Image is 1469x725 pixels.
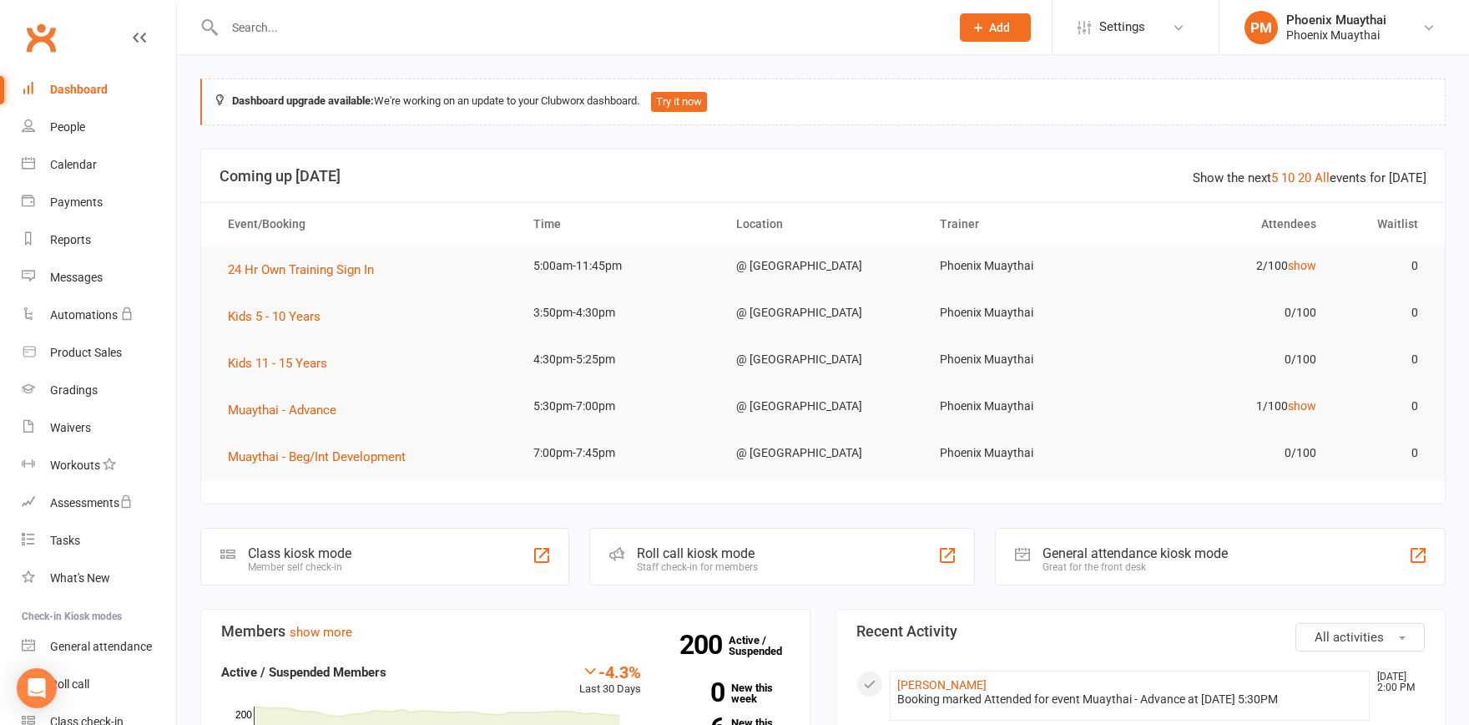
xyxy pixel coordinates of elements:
div: Roll call [50,677,89,691]
td: 5:00am-11:45pm [518,246,722,286]
div: What's New [50,571,110,585]
div: Waivers [50,421,91,434]
td: Phoenix Muaythai [925,246,1128,286]
div: Class kiosk mode [248,545,351,561]
div: Booking marked Attended for event Muaythai - Advance at [DATE] 5:30PM [897,692,1362,707]
a: Payments [22,184,176,221]
div: General attendance kiosk mode [1042,545,1228,561]
div: -4.3% [579,662,641,681]
td: Phoenix Muaythai [925,340,1128,379]
div: Show the next events for [DATE] [1193,168,1426,188]
a: Clubworx [20,17,62,58]
a: What's New [22,560,176,597]
div: Payments [50,195,103,209]
a: 5 [1271,170,1278,185]
div: Roll call kiosk mode [637,545,758,561]
th: Location [721,203,925,246]
a: Calendar [22,146,176,184]
td: Phoenix Muaythai [925,293,1128,332]
strong: Active / Suspended Members [221,665,386,680]
a: 200Active / Suspended [729,622,802,669]
div: Product Sales [50,346,122,359]
a: People [22,109,176,146]
a: 0New this week [666,682,790,704]
div: Open Intercom Messenger [17,668,57,708]
span: Kids 5 - 10 Years [228,309,321,324]
button: Try it now [651,92,707,112]
div: Assessments [50,496,133,510]
td: Phoenix Muaythai [925,433,1128,473]
td: 0 [1331,387,1433,426]
button: Add [960,13,1031,42]
span: Muaythai - Beg/Int Development [228,449,406,464]
a: Dashboard [22,71,176,109]
span: Add [989,21,1010,34]
a: show [1288,399,1316,413]
a: show [1288,259,1316,272]
td: @ [GEOGRAPHIC_DATA] [721,433,925,473]
td: @ [GEOGRAPHIC_DATA] [721,246,925,286]
strong: Dashboard upgrade available: [232,94,374,107]
div: Last 30 Days [579,662,641,698]
a: Waivers [22,409,176,447]
span: Kids 11 - 15 Years [228,356,327,371]
div: General attendance [50,640,152,653]
div: Dashboard [50,83,108,96]
h3: Coming up [DATE] [220,168,1426,185]
div: Reports [50,233,91,246]
a: Gradings [22,372,176,409]
a: Workouts [22,447,176,484]
td: 0/100 [1128,293,1331,332]
td: 3:50pm-4:30pm [518,293,722,332]
button: 24 Hr Own Training Sign In [228,260,386,280]
a: 10 [1281,170,1295,185]
input: Search... [220,16,938,39]
strong: 0 [666,680,724,705]
div: PM [1244,11,1278,44]
a: All [1315,170,1330,185]
td: 0/100 [1128,340,1331,379]
div: Calendar [50,158,97,171]
td: 0 [1331,340,1433,379]
button: Kids 11 - 15 Years [228,353,339,373]
td: @ [GEOGRAPHIC_DATA] [721,293,925,332]
th: Attendees [1128,203,1331,246]
div: Phoenix Muaythai [1286,28,1386,43]
th: Trainer [925,203,1128,246]
div: Staff check-in for members [637,561,758,573]
a: 20 [1298,170,1311,185]
button: Muaythai - Advance [228,400,348,420]
th: Time [518,203,722,246]
a: Automations [22,297,176,334]
div: Member self check-in [248,561,351,573]
button: Kids 5 - 10 Years [228,307,332,327]
a: Roll call [22,666,176,703]
td: 0/100 [1128,433,1331,473]
div: Great for the front desk [1042,561,1228,573]
div: We're working on an update to your Clubworx dashboard. [200,79,1446,125]
td: 2/100 [1128,246,1331,286]
td: 7:00pm-7:45pm [518,433,722,473]
a: Reports [22,221,176,259]
button: All activities [1295,623,1425,651]
td: 0 [1331,246,1433,286]
a: show more [290,625,352,640]
div: Messages [50,271,103,284]
div: Tasks [50,534,80,547]
h3: Members [221,623,790,640]
div: Workouts [50,459,100,472]
time: [DATE] 2:00 PM [1369,672,1424,693]
a: [PERSON_NAME] [897,678,987,692]
span: 24 Hr Own Training Sign In [228,262,374,277]
a: Assessments [22,484,176,522]
td: 1/100 [1128,387,1331,426]
div: Gradings [50,383,98,397]
td: Phoenix Muaythai [925,387,1128,426]
span: Muaythai - Advance [228,403,336,418]
strong: 200 [679,632,729,657]
td: 0 [1331,433,1433,473]
div: People [50,120,85,134]
td: 5:30pm-7:00pm [518,387,722,426]
h3: Recent Activity [856,623,1425,640]
td: @ [GEOGRAPHIC_DATA] [721,340,925,379]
